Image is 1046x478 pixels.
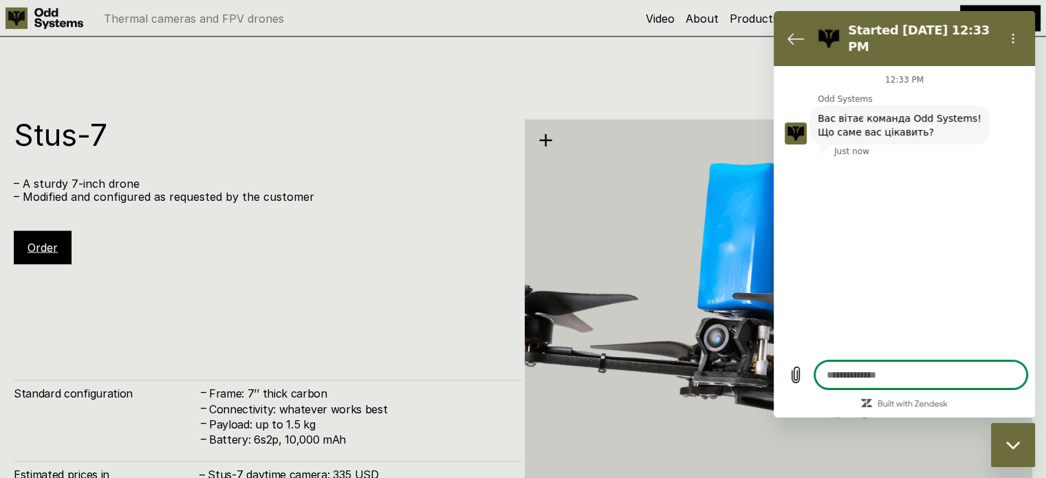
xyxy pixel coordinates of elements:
[774,11,1035,417] iframe: Messaging window
[14,386,199,401] h4: Standard configuration
[201,431,206,446] h4: –
[201,401,206,416] h4: –
[646,12,675,25] a: Video
[991,423,1035,467] iframe: Button to launch messaging window, conversation in progress
[209,432,508,447] h4: Battery: 6s2p, 10,000 mAh
[209,402,508,417] h4: Connectivity: whatever works best
[14,177,508,191] p: – A sturdy 7-inch drone
[14,191,508,204] p: – Modified and configured as requested by the customer
[28,241,58,254] a: Order
[686,12,719,25] a: About
[209,417,508,432] h4: Payload: up to 1.5 kg
[201,416,206,431] h4: –
[104,13,284,24] p: Thermal cameras and FPV drones
[201,385,206,400] h4: –
[14,120,508,150] h1: Stus-7
[730,12,778,25] a: Products
[209,386,508,401] h4: Frame: 7’’ thick carbon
